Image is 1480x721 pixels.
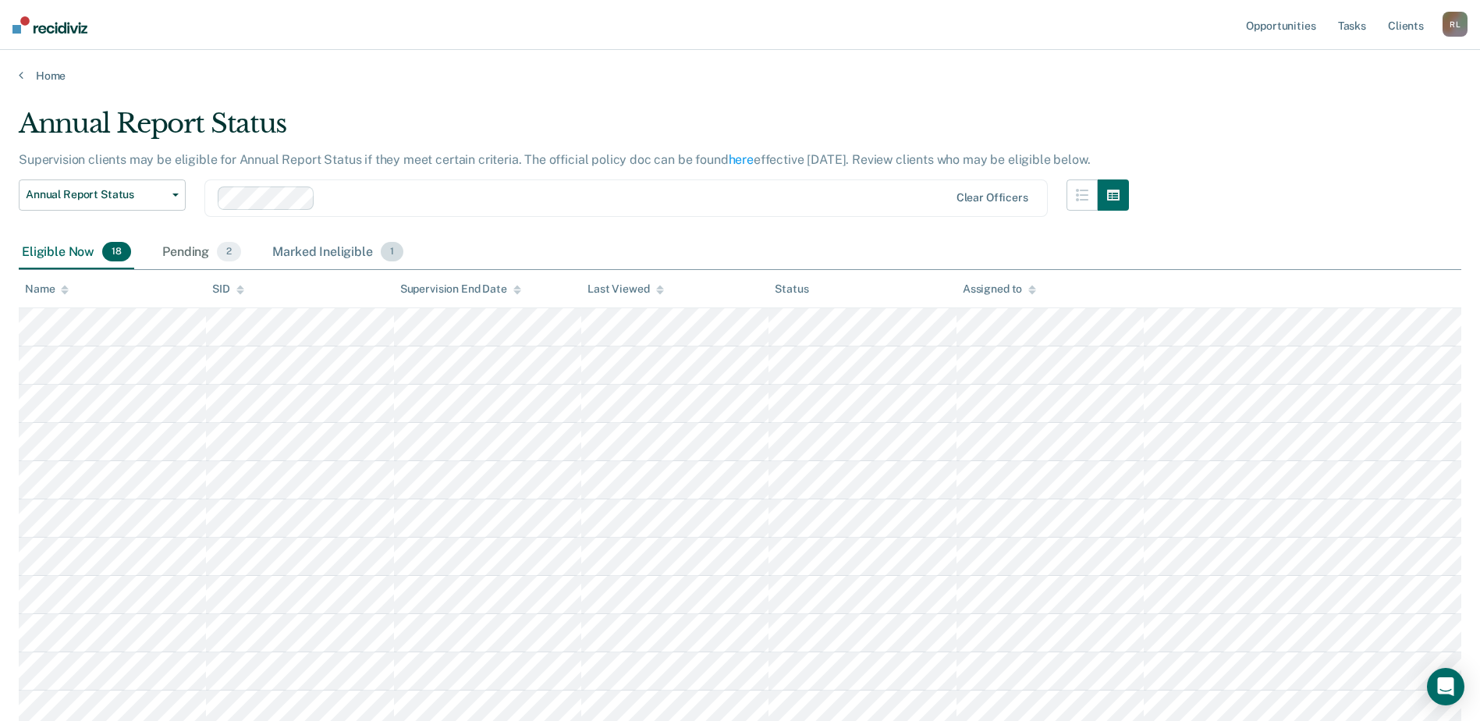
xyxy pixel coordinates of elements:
[956,191,1028,204] div: Clear officers
[19,108,1129,152] div: Annual Report Status
[269,236,406,270] div: Marked Ineligible1
[381,242,403,262] span: 1
[159,236,244,270] div: Pending2
[25,282,69,296] div: Name
[217,242,241,262] span: 2
[1427,668,1464,705] div: Open Intercom Messenger
[19,69,1461,83] a: Home
[19,236,134,270] div: Eligible Now18
[12,16,87,34] img: Recidiviz
[1443,12,1468,37] button: RL
[19,179,186,211] button: Annual Report Status
[729,152,754,167] a: here
[775,282,808,296] div: Status
[212,282,244,296] div: SID
[19,152,1090,167] p: Supervision clients may be eligible for Annual Report Status if they meet certain criteria. The o...
[102,242,131,262] span: 18
[587,282,663,296] div: Last Viewed
[400,282,521,296] div: Supervision End Date
[963,282,1036,296] div: Assigned to
[26,188,166,201] span: Annual Report Status
[1443,12,1468,37] div: R L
